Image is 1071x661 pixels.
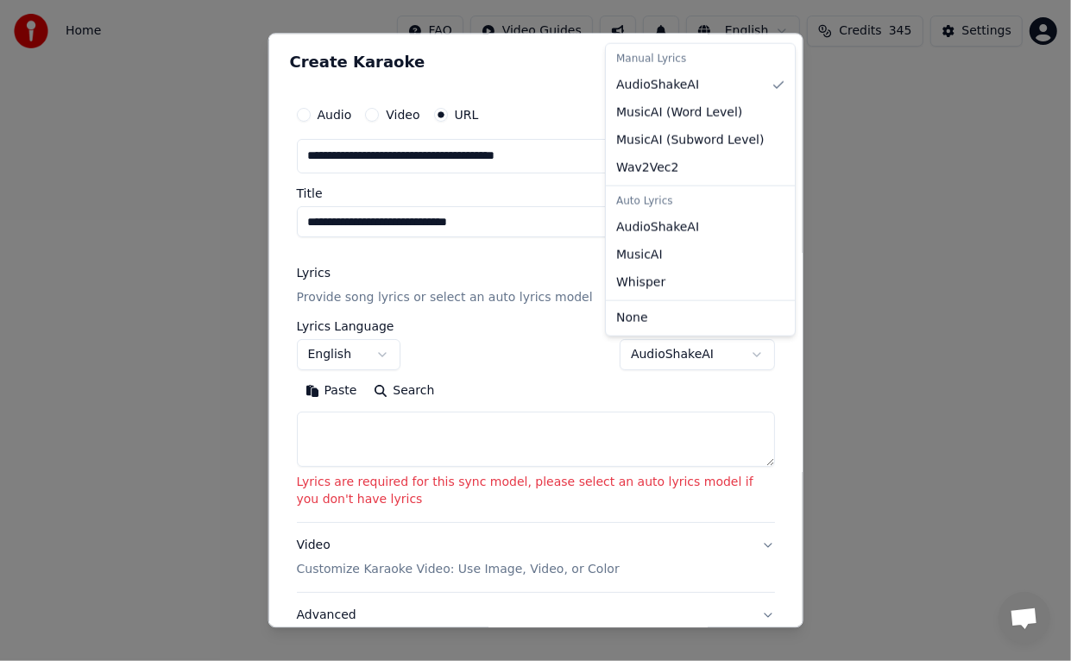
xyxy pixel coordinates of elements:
span: None [616,310,648,327]
div: Auto Lyrics [609,190,791,214]
span: AudioShakeAI [616,219,699,236]
span: Whisper [616,274,665,292]
span: AudioShakeAI [616,77,699,94]
div: Manual Lyrics [609,47,791,72]
span: Wav2Vec2 [616,160,678,177]
span: MusicAI ( Subword Level ) [616,132,764,149]
span: MusicAI ( Word Level ) [616,104,742,122]
span: MusicAI [616,247,663,264]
